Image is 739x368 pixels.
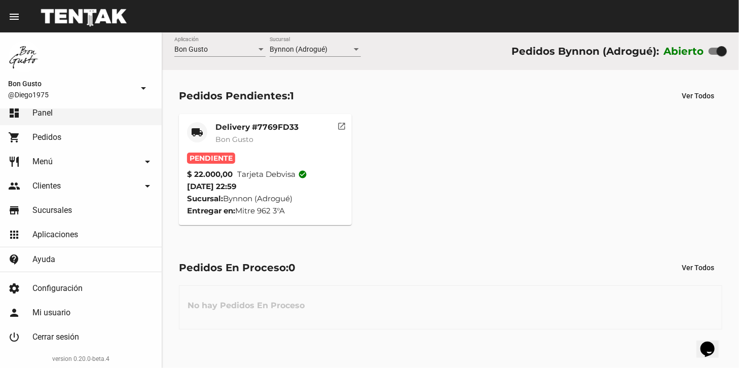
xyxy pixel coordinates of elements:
[8,354,154,364] div: version 0.20.0-beta.4
[8,11,20,23] mat-icon: menu
[8,90,133,100] span: @Diego1975
[237,168,307,180] span: Tarjeta debvisa
[8,331,20,343] mat-icon: power_settings_new
[32,230,78,240] span: Aplicaciones
[298,170,307,179] mat-icon: check_circle
[32,332,79,342] span: Cerrar sesión
[137,82,150,94] mat-icon: arrow_drop_down
[8,41,41,73] img: 8570adf9-ca52-4367-b116-ae09c64cf26e.jpg
[8,282,20,295] mat-icon: settings
[174,45,208,53] span: Bon Gusto
[8,253,20,266] mat-icon: contact_support
[290,90,294,102] span: 1
[191,126,203,138] mat-icon: local_shipping
[663,43,704,59] label: Abierto
[32,254,55,265] span: Ayuda
[187,168,233,180] strong: $ 22.000,00
[187,181,237,191] span: [DATE] 22:59
[270,45,327,53] span: Bynnon (Adrogué)
[179,290,313,321] h3: No hay Pedidos En Proceso
[32,157,53,167] span: Menú
[8,156,20,168] mat-icon: restaurant
[141,156,154,168] mat-icon: arrow_drop_down
[8,180,20,192] mat-icon: people
[511,43,659,59] div: Pedidos Bynnon (Adrogué):
[8,78,133,90] span: Bon Gusto
[8,204,20,216] mat-icon: store
[179,88,294,104] div: Pedidos Pendientes:
[215,122,299,132] mat-card-title: Delivery #7769FD33
[32,181,61,191] span: Clientes
[288,262,295,274] span: 0
[215,135,253,144] span: Bon Gusto
[682,264,714,272] span: Ver Todos
[187,205,344,217] div: Mitre 962 3°A
[8,307,20,319] mat-icon: person
[674,87,722,105] button: Ver Todos
[682,92,714,100] span: Ver Todos
[8,131,20,143] mat-icon: shopping_cart
[141,180,154,192] mat-icon: arrow_drop_down
[32,132,61,142] span: Pedidos
[696,327,729,358] iframe: chat widget
[8,229,20,241] mat-icon: apps
[337,120,346,129] mat-icon: open_in_new
[32,308,70,318] span: Mi usuario
[187,206,235,215] strong: Entregar en:
[187,193,344,205] div: Bynnon (Adrogué)
[32,283,83,293] span: Configuración
[187,153,235,164] span: Pendiente
[32,108,53,118] span: Panel
[32,205,72,215] span: Sucursales
[674,259,722,277] button: Ver Todos
[179,260,295,276] div: Pedidos En Proceso:
[8,107,20,119] mat-icon: dashboard
[187,194,223,203] strong: Sucursal:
